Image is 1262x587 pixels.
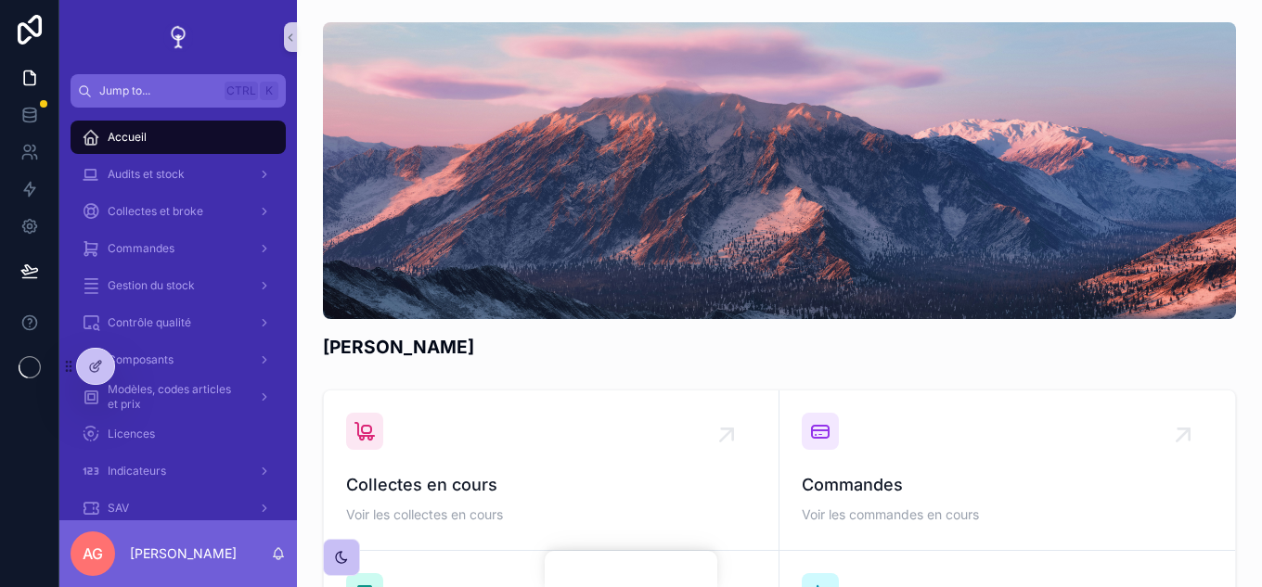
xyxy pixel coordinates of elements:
span: Accueil [108,130,147,145]
span: Licences [108,427,155,441]
a: CommandesVoir les commandes en cours [779,390,1235,551]
span: AG [83,542,103,565]
a: Contrôle qualité [71,306,286,339]
a: Audits et stock [71,158,286,191]
a: Modèles, codes articles et prix [71,380,286,414]
h1: [PERSON_NAME] [323,334,474,360]
p: [PERSON_NAME] [130,544,237,563]
span: Commandes [802,472,1213,498]
span: Contrôle qualité [108,315,191,330]
span: Collectes et broke [108,204,203,219]
span: SAV [108,501,129,516]
a: Collectes en coursVoir les collectes en cours [324,390,779,551]
span: Indicateurs [108,464,166,479]
span: Composants [108,352,174,367]
span: Jump to... [99,83,217,98]
a: Commandes [71,232,286,265]
a: Licences [71,417,286,451]
div: scrollable content [59,108,297,520]
span: Audits et stock [108,167,185,182]
img: App logo [163,22,193,52]
a: SAV [71,491,286,525]
span: Collectes en cours [346,472,756,498]
span: Voir les commandes en cours [802,505,1213,524]
a: Gestion du stock [71,269,286,302]
span: Ctrl [225,82,258,100]
a: Indicateurs [71,454,286,488]
a: Collectes et broke [71,195,286,228]
a: Composants [71,343,286,376]
span: Gestion du stock [108,278,195,293]
button: Jump to...CtrlK [71,74,286,108]
span: Commandes [108,241,174,256]
a: Accueil [71,121,286,154]
span: Voir les collectes en cours [346,505,756,524]
span: Modèles, codes articles et prix [108,382,243,412]
span: K [262,83,277,98]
